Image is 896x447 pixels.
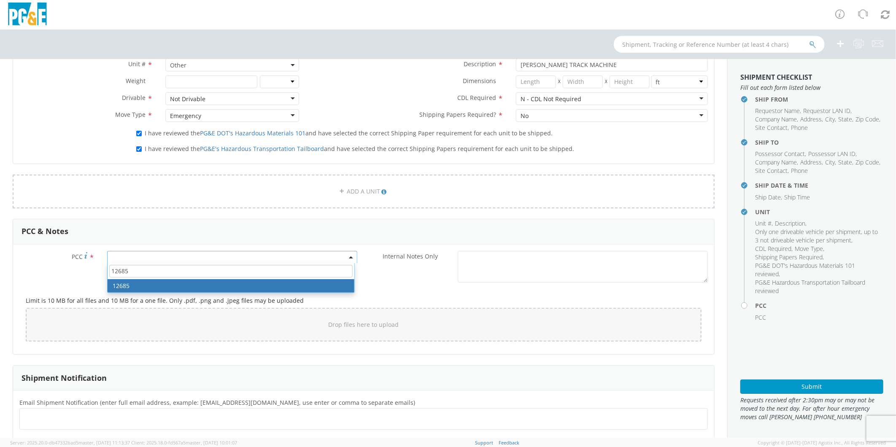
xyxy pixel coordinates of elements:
h5: Limit is 10 MB for all files and 10 MB for a one file. Only .pdf, .png and .jpeg files may be upl... [26,297,702,304]
li: , [755,167,789,175]
span: Requests received after 2:30pm may or may not be moved to the next day. For after hour emergency ... [740,396,883,421]
span: Ship Time [784,193,810,201]
span: master, [DATE] 11:13:37 [78,439,130,446]
li: , [755,219,773,228]
span: Move Type [115,110,146,118]
li: , [755,245,793,253]
span: Shipping Papers Required? [419,110,496,118]
li: , [800,158,823,167]
span: PG&E DOT's Hazardous Materials 101 reviewed [755,261,855,278]
li: , [856,115,880,124]
span: City [825,115,835,123]
span: Email Shipment Notification (enter full email address, example: jdoe01@agistix.com, use enter or ... [19,399,415,407]
span: State [838,158,852,166]
input: Shipment, Tracking or Reference Number (at least 4 chars) [614,36,825,53]
span: Requestor LAN ID [803,107,850,115]
div: Emergency [170,112,201,120]
li: , [755,158,798,167]
h3: Shipment Notification [22,374,107,382]
button: Submit [740,380,883,394]
span: Server: 2025.20.0-db47332bad5 [10,439,130,446]
span: Site Contact [755,167,788,175]
li: , [755,261,881,278]
span: Description [464,60,496,68]
input: I have reviewed thePG&E's Hazardous Transportation Tailboardand have selected the correct Shippin... [136,146,142,152]
li: , [838,158,853,167]
li: , [755,124,789,132]
li: , [755,193,782,202]
span: PCC [755,313,766,321]
li: , [856,158,880,167]
span: Copyright © [DATE]-[DATE] Agistix Inc., All Rights Reserved [758,439,886,446]
li: , [755,107,801,115]
span: Phone [791,167,808,175]
h3: PCC & Notes [22,227,68,236]
span: Company Name [755,158,797,166]
li: , [795,245,824,253]
span: Move Type [795,245,823,253]
span: City [825,158,835,166]
span: Client: 2025.18.0-fd567a5 [131,439,237,446]
span: State [838,115,852,123]
span: X [603,75,610,88]
li: , [775,219,807,228]
strong: Shipment Checklist [740,73,812,82]
span: PG&E Hazardous Transportation Tailboard reviewed [755,278,865,295]
span: Company Name [755,115,797,123]
span: Fill out each form listed below [740,83,883,92]
span: Other [170,61,294,69]
span: CDL Required [755,245,791,253]
div: Not Drivable [170,95,205,103]
a: PG&E DOT's Hazardous Materials 101 [200,129,305,137]
span: Unit # [128,60,146,68]
li: , [800,115,823,124]
span: Site Contact [755,124,788,132]
input: Length [516,75,556,88]
li: 12685 [108,279,354,293]
span: Address [800,158,822,166]
h4: Ship To [755,139,883,145]
span: Shipping Papers Required [755,253,823,261]
div: No [521,112,529,120]
span: Internal Notes Only [383,252,438,260]
li: , [755,253,824,261]
span: Requestor Name [755,107,800,115]
span: master, [DATE] 10:01:07 [186,439,237,446]
span: Ship Date [755,193,781,201]
li: , [755,115,798,124]
input: I have reviewed thePG&E DOT's Hazardous Materials 101and have selected the correct Shipping Paper... [136,131,142,136]
h4: PCC [755,302,883,309]
span: I have reviewed the and have selected the correct Shipping Paper requirement for each unit to be ... [145,129,553,137]
li: , [755,150,806,158]
span: PCC [72,253,83,261]
span: I have reviewed the and have selected the correct Shipping Papers requirement for each unit to be... [145,145,574,153]
span: X [556,75,563,88]
li: , [825,158,836,167]
span: Drivable [122,94,146,102]
span: Only one driveable vehicle per shipment, up to 3 not driveable vehicle per shipment [755,228,878,244]
div: N - CDL Not Required [521,95,581,103]
a: Support [475,439,494,446]
h4: Unit [755,209,883,215]
a: Feedback [499,439,520,446]
li: , [825,115,836,124]
span: Possessor LAN ID [808,150,856,158]
span: CDL Required [457,94,496,102]
input: Width [563,75,603,88]
span: Phone [791,124,808,132]
span: Other [165,59,299,71]
input: Height [610,75,650,88]
li: , [838,115,853,124]
h4: Ship From [755,96,883,102]
li: , [755,228,881,245]
li: , [808,150,857,158]
li: , [803,107,852,115]
span: Description [775,219,805,227]
span: Possessor Contact [755,150,805,158]
span: Dimensions [463,77,496,85]
span: Address [800,115,822,123]
span: Drop files here to upload [329,320,399,329]
span: Zip Code [856,158,879,166]
a: ADD A UNIT [13,175,715,208]
span: Zip Code [856,115,879,123]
